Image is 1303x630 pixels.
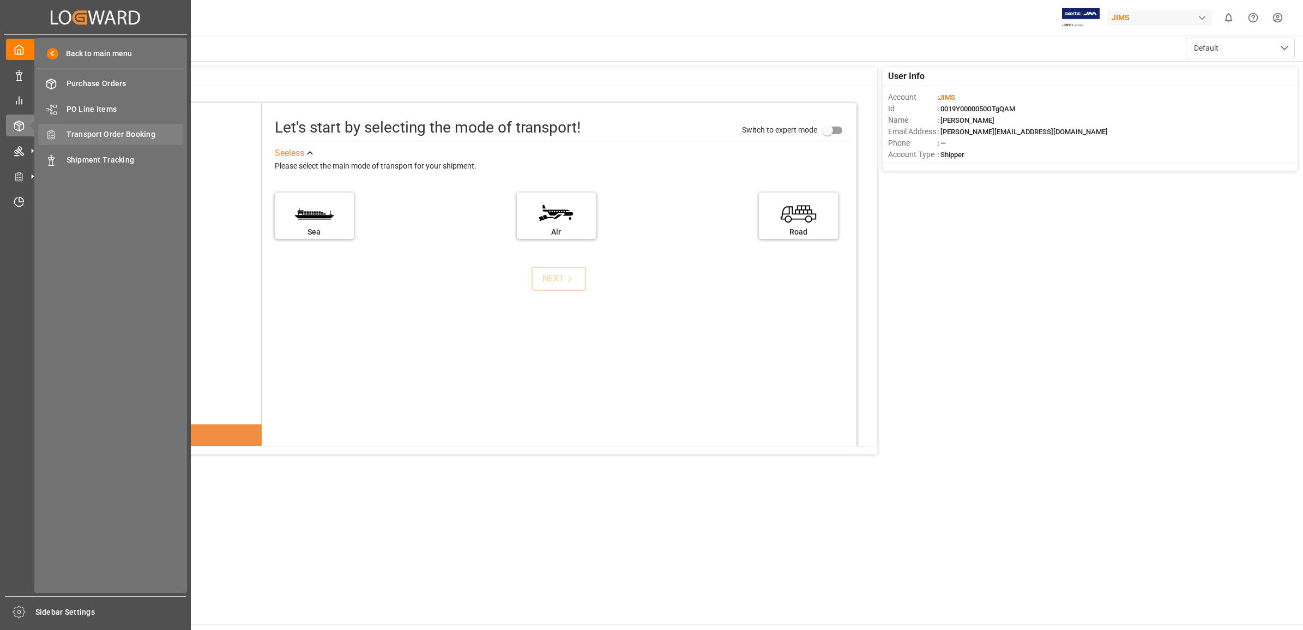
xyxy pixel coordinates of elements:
span: Phone [888,137,937,149]
a: Transport Order Booking [38,124,183,145]
span: : [PERSON_NAME] [937,116,994,124]
span: Back to main menu [58,48,132,59]
div: Air [522,226,590,238]
span: Switch to expert mode [742,125,817,134]
a: My Reports [6,89,185,111]
span: : Shipper [937,151,964,159]
div: Sea [280,226,348,238]
a: Purchase Orders [38,73,183,94]
a: Data Management [6,64,185,85]
button: NEXT [532,267,586,291]
span: Transport Order Booking [67,129,184,140]
span: : [937,93,955,101]
span: Account Type [888,149,937,160]
span: : — [937,139,946,147]
span: Purchase Orders [67,78,184,89]
div: Let's start by selecting the mode of transport! [275,116,581,139]
a: My Cockpit [6,39,185,60]
a: PO Line Items [38,98,183,119]
span: Shipment Tracking [67,154,184,166]
div: NEXT [542,272,576,285]
span: User Info [888,70,925,83]
div: See less [275,147,304,160]
a: Shipment Tracking [38,149,183,170]
div: Road [764,226,833,238]
button: Help Center [1241,5,1265,30]
span: PO Line Items [67,104,184,115]
button: show 0 new notifications [1216,5,1241,30]
span: Email Address [888,126,937,137]
span: Name [888,115,937,126]
button: open menu [1186,38,1295,58]
span: Account [888,92,937,103]
span: Default [1194,43,1218,54]
span: Id [888,103,937,115]
img: Exertis%20JAM%20-%20Email%20Logo.jpg_1722504956.jpg [1062,8,1100,27]
span: JIMS [939,93,955,101]
span: : 0019Y0000050OTgQAM [937,105,1015,113]
a: Timeslot Management V2 [6,191,185,212]
div: JIMS [1107,10,1212,26]
span: Sidebar Settings [35,607,186,618]
button: JIMS [1107,7,1216,28]
span: : [PERSON_NAME][EMAIL_ADDRESS][DOMAIN_NAME] [937,128,1108,136]
div: Please select the main mode of transport for your shipment. [275,160,849,173]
